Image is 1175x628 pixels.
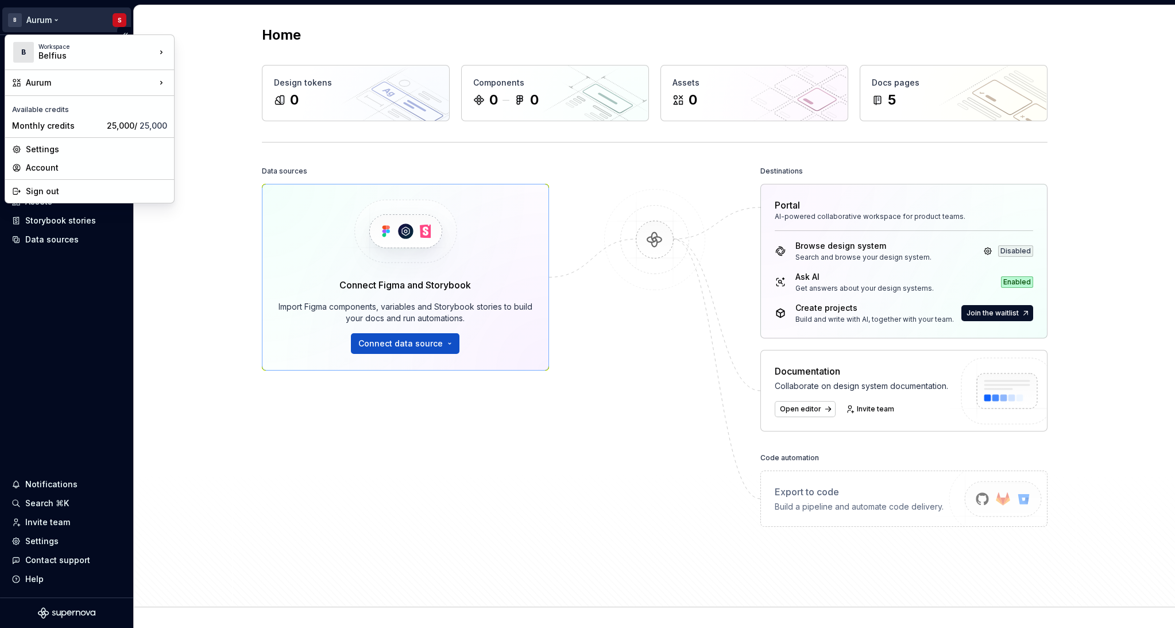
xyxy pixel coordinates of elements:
[7,98,172,117] div: Available credits
[38,43,156,50] div: Workspace
[26,144,167,155] div: Settings
[140,121,167,130] span: 25,000
[26,162,167,174] div: Account
[38,50,136,61] div: Belfius
[107,121,167,130] span: 25,000 /
[26,77,156,88] div: Aurum
[26,186,167,197] div: Sign out
[12,120,102,132] div: Monthly credits
[13,42,34,63] div: B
